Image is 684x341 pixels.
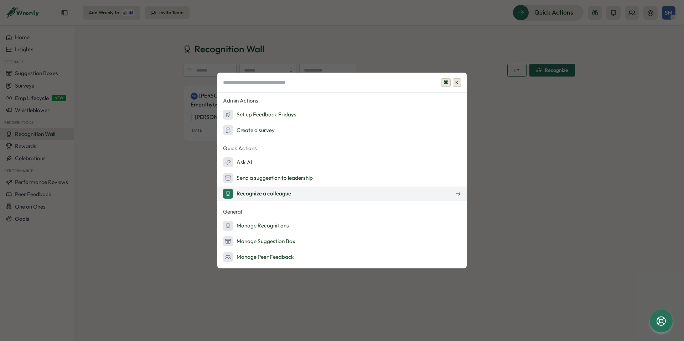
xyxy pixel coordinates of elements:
[223,252,294,262] div: Manage Peer Feedback
[217,187,467,201] button: Recognize a colleague
[217,266,467,280] button: Manage Team Goals
[223,110,296,120] div: Set up Feedback Fridays
[223,173,313,183] div: Send a suggestion to leadership
[217,155,467,169] button: Ask AI
[217,107,467,122] button: Set up Feedback Fridays
[217,250,467,264] button: Manage Peer Feedback
[223,125,275,135] div: Create a survey
[217,143,467,154] p: Quick Actions
[217,123,467,137] button: Create a survey
[441,78,451,87] span: ⌘
[217,234,467,248] button: Manage Suggestion Box
[223,157,252,167] div: Ask AI
[223,268,286,278] div: Manage Team Goals
[223,236,295,246] div: Manage Suggestion Box
[223,221,289,231] div: Manage Recognitions
[223,189,291,199] div: Recognize a colleague
[453,78,461,87] span: K
[217,95,467,106] p: Admin Actions
[217,206,467,217] p: General
[217,219,467,233] button: Manage Recognitions
[217,171,467,185] button: Send a suggestion to leadership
